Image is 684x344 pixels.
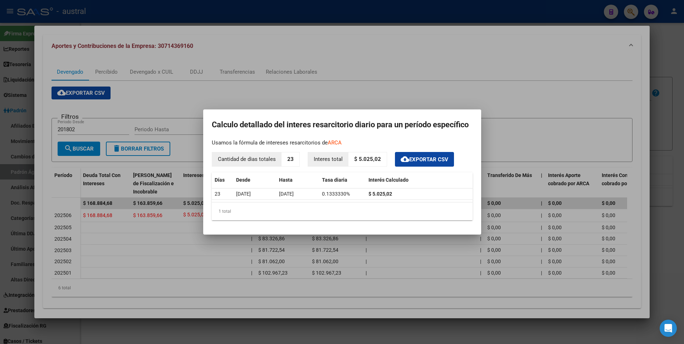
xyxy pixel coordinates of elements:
mat-icon: cloud_download [401,155,409,163]
strong: $ 5.025,02 [368,191,392,197]
datatable-header-cell: Interés Calculado [366,172,473,188]
span: Desde [236,177,250,183]
span: Exportar CSV [401,156,448,163]
datatable-header-cell: Tasa diaria [319,172,366,188]
span: Interés Calculado [368,177,409,183]
span: Días [215,177,225,183]
h2: Calculo detallado del interes resarcitorio diario para un período específico [212,118,473,132]
a: ARCA [328,139,342,146]
p: Cantidad de dias totales [212,152,282,166]
datatable-header-cell: Hasta [276,172,319,188]
strong: $ 5.025,02 [354,156,381,162]
span: [DATE] [279,191,294,197]
p: Interes total [308,152,348,166]
span: 23 [215,191,220,197]
span: [DATE] [236,191,251,197]
span: 0.1333330% [322,191,350,197]
span: Hasta [279,177,293,183]
button: Exportar CSV [395,152,454,167]
span: Tasa diaria [322,177,347,183]
datatable-header-cell: Días [212,172,233,188]
p: Usamos la fórmula de intereses resarcitorios de [212,139,473,147]
div: Open Intercom Messenger [660,320,677,337]
datatable-header-cell: Desde [233,172,276,188]
p: 23 [282,152,299,166]
div: 1 total [212,202,473,220]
